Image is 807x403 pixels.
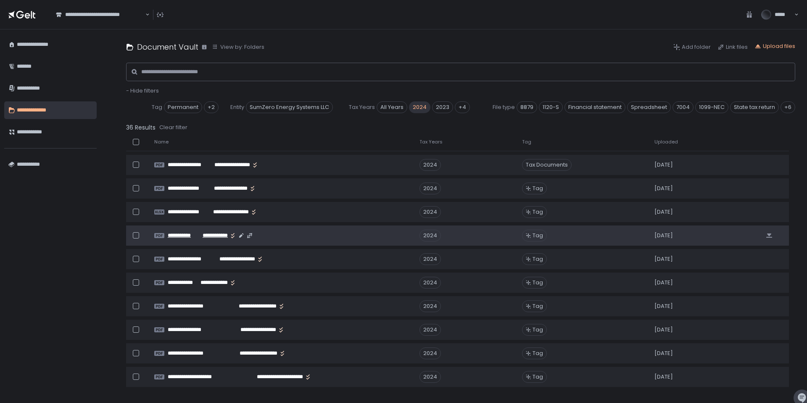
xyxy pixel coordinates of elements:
[522,139,531,145] span: Tag
[246,101,333,113] span: SumZero Energy Systems LLC
[455,101,470,113] div: +4
[419,300,441,312] div: 2024
[159,124,187,131] div: Clear filter
[419,253,441,265] div: 2024
[695,101,728,113] span: 1099-NEC
[349,103,375,111] span: Tax Years
[654,302,673,310] span: [DATE]
[539,101,563,113] span: 1120-S
[654,326,673,334] span: [DATE]
[144,11,145,19] input: Search for option
[522,159,572,171] span: Tax Documents
[533,279,543,286] span: Tag
[533,208,543,216] span: Tag
[419,277,441,289] div: 2024
[673,43,711,51] button: Add folder
[672,101,694,113] span: 7004
[204,101,219,113] div: +2
[654,232,673,239] span: [DATE]
[654,350,673,357] span: [DATE]
[654,161,673,169] span: [DATE]
[493,103,515,111] span: File type
[152,103,162,111] span: Tag
[564,101,625,113] span: Financial statement
[654,279,673,286] span: [DATE]
[717,43,748,51] button: Link files
[533,185,543,192] span: Tag
[754,42,795,50] button: Upload files
[419,159,441,171] div: 2024
[730,101,779,113] span: State tax return
[137,41,198,53] h1: Document Vault
[126,87,159,95] button: - Hide filters
[654,255,673,263] span: [DATE]
[627,101,671,113] span: Spreadsheet
[419,139,443,145] span: Tax Years
[126,123,156,132] span: 36 Results
[533,302,543,310] span: Tag
[419,347,441,359] div: 2024
[419,183,441,194] div: 2024
[654,185,673,192] span: [DATE]
[377,101,407,113] span: All Years
[164,101,202,113] span: Permanent
[533,326,543,334] span: Tag
[212,43,264,51] button: View by: Folders
[432,101,453,113] span: 2023
[419,371,441,383] div: 2024
[419,206,441,218] div: 2024
[230,103,244,111] span: Entity
[419,324,441,336] div: 2024
[533,373,543,381] span: Tag
[50,6,150,24] div: Search for option
[533,255,543,263] span: Tag
[654,208,673,216] span: [DATE]
[409,101,430,113] span: 2024
[781,101,795,113] div: +6
[419,230,441,241] div: 2024
[533,350,543,357] span: Tag
[654,373,673,381] span: [DATE]
[517,101,537,113] span: 8879
[154,139,169,145] span: Name
[533,232,543,239] span: Tag
[159,123,188,132] button: Clear filter
[654,139,678,145] span: Uploaded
